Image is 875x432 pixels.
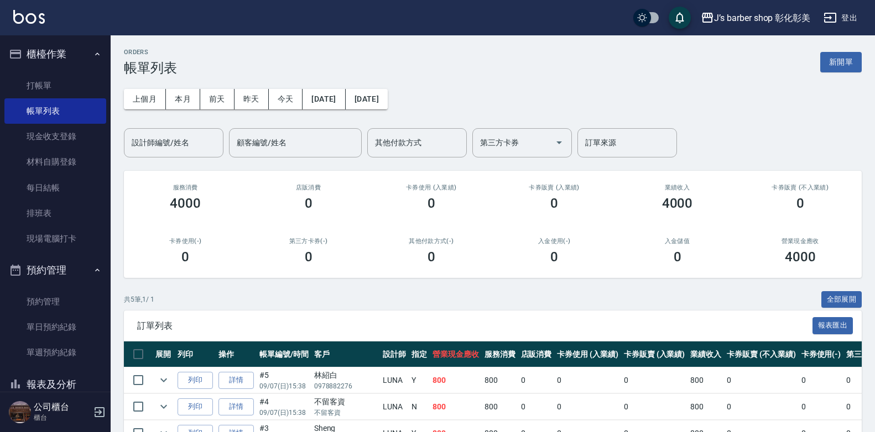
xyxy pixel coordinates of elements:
[124,89,166,109] button: 上個月
[155,398,172,415] button: expand row
[4,370,106,399] button: 報表及分析
[518,367,555,393] td: 0
[137,184,233,191] h3: 服務消費
[518,394,555,420] td: 0
[506,238,602,245] h2: 入金使用(-)
[799,394,844,420] td: 0
[175,341,216,367] th: 列印
[200,89,235,109] button: 前天
[799,367,844,393] td: 0
[181,249,189,265] h3: 0
[34,402,90,413] h5: 公司櫃台
[821,291,862,308] button: 全部展開
[305,249,312,265] h3: 0
[724,341,798,367] th: 卡券販賣 (不入業績)
[380,367,409,393] td: LUNA
[260,184,356,191] h2: 店販消費
[9,401,31,423] img: Person
[4,340,106,365] a: 單週預約紀錄
[409,341,430,367] th: 指定
[380,341,409,367] th: 設計師
[621,394,688,420] td: 0
[669,7,691,29] button: save
[518,341,555,367] th: 店販消費
[4,149,106,175] a: 材料自購登錄
[724,367,798,393] td: 0
[799,341,844,367] th: 卡券使用(-)
[629,184,725,191] h2: 業績收入
[820,52,862,72] button: 新開單
[550,196,558,211] h3: 0
[554,394,621,420] td: 0
[124,294,154,304] p: 共 5 筆, 1 / 1
[259,408,309,418] p: 09/07 (日) 15:38
[482,394,518,420] td: 800
[137,320,812,331] span: 訂單列表
[621,367,688,393] td: 0
[216,341,257,367] th: 操作
[430,394,482,420] td: 800
[314,381,378,391] p: 0978882276
[430,367,482,393] td: 800
[383,184,480,191] h2: 卡券使用 (入業績)
[153,341,175,367] th: 展開
[752,184,848,191] h2: 卡券販賣 (不入業績)
[687,341,724,367] th: 業績收入
[303,89,345,109] button: [DATE]
[257,341,311,367] th: 帳單編號/時間
[305,196,312,211] h3: 0
[714,11,810,25] div: J’s barber shop 彰化彰美
[550,134,568,151] button: Open
[137,238,233,245] h2: 卡券使用(-)
[380,394,409,420] td: LUNA
[687,367,724,393] td: 800
[257,367,311,393] td: #5
[554,341,621,367] th: 卡券使用 (入業績)
[820,56,862,67] a: 新開單
[662,196,693,211] h3: 4000
[428,196,435,211] h3: 0
[4,98,106,124] a: 帳單列表
[812,320,853,330] a: 報表匯出
[178,398,213,415] button: 列印
[696,7,815,29] button: J’s barber shop 彰化彰美
[812,317,853,334] button: 報表匯出
[218,372,254,389] a: 詳情
[124,60,177,76] h3: 帳單列表
[621,341,688,367] th: 卡券販賣 (入業績)
[4,40,106,69] button: 櫃檯作業
[506,184,602,191] h2: 卡券販賣 (入業績)
[311,341,381,367] th: 客戶
[629,238,725,245] h2: 入金儲值
[482,341,518,367] th: 服務消費
[257,394,311,420] td: #4
[428,249,435,265] h3: 0
[124,49,177,56] h2: ORDERS
[4,289,106,314] a: 預約管理
[269,89,303,109] button: 今天
[4,175,106,201] a: 每日結帳
[314,408,378,418] p: 不留客資
[235,89,269,109] button: 昨天
[482,367,518,393] td: 800
[166,89,200,109] button: 本月
[34,413,90,423] p: 櫃台
[409,367,430,393] td: Y
[346,89,388,109] button: [DATE]
[218,398,254,415] a: 詳情
[4,201,106,226] a: 排班表
[819,8,862,28] button: 登出
[554,367,621,393] td: 0
[314,370,378,381] div: 林紹白
[430,341,482,367] th: 營業現金應收
[178,372,213,389] button: 列印
[4,73,106,98] a: 打帳單
[724,394,798,420] td: 0
[314,396,378,408] div: 不留客資
[170,196,201,211] h3: 4000
[785,249,816,265] h3: 4000
[4,256,106,285] button: 預約管理
[674,249,681,265] h3: 0
[13,10,45,24] img: Logo
[687,394,724,420] td: 800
